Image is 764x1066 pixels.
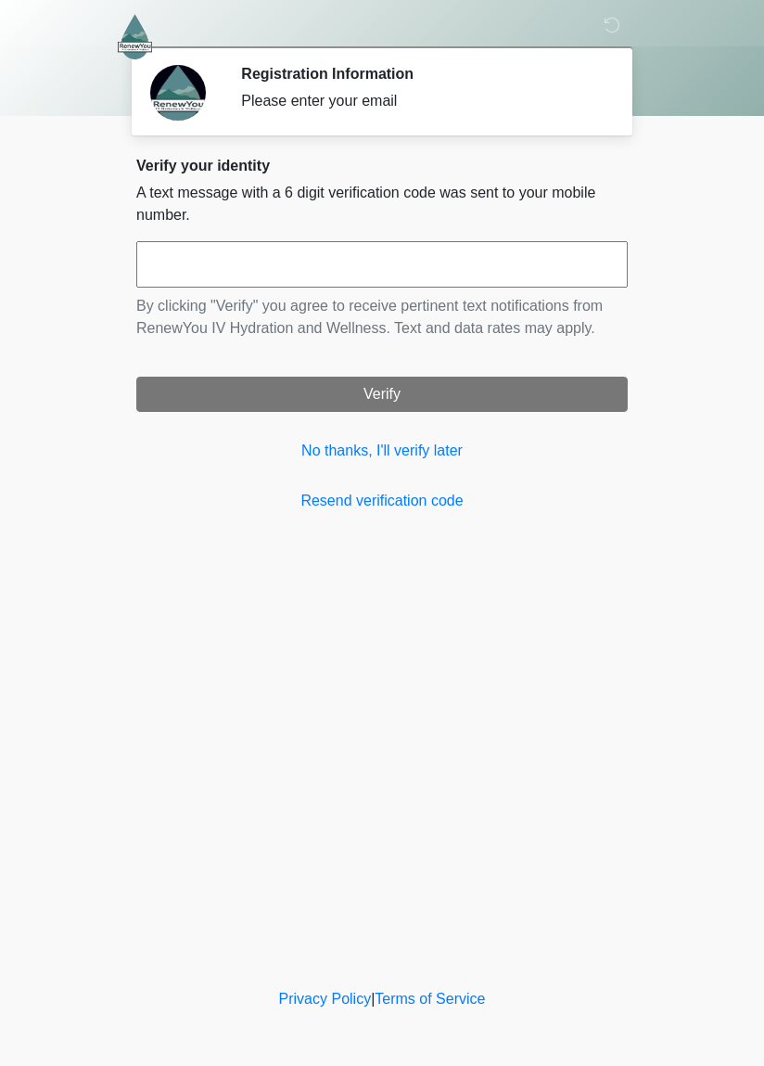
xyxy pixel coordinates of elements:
[150,65,206,121] img: Agent Avatar
[136,182,628,226] p: A text message with a 6 digit verification code was sent to your mobile number.
[241,65,600,83] h2: Registration Information
[136,377,628,412] button: Verify
[136,157,628,174] h2: Verify your identity
[371,991,375,1007] a: |
[375,991,485,1007] a: Terms of Service
[118,14,152,59] img: RenewYou IV Hydration and Wellness Logo
[241,90,600,112] div: Please enter your email
[136,490,628,512] a: Resend verification code
[136,440,628,462] a: No thanks, I'll verify later
[279,991,372,1007] a: Privacy Policy
[136,295,628,340] p: By clicking "Verify" you agree to receive pertinent text notifications from RenewYou IV Hydration...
